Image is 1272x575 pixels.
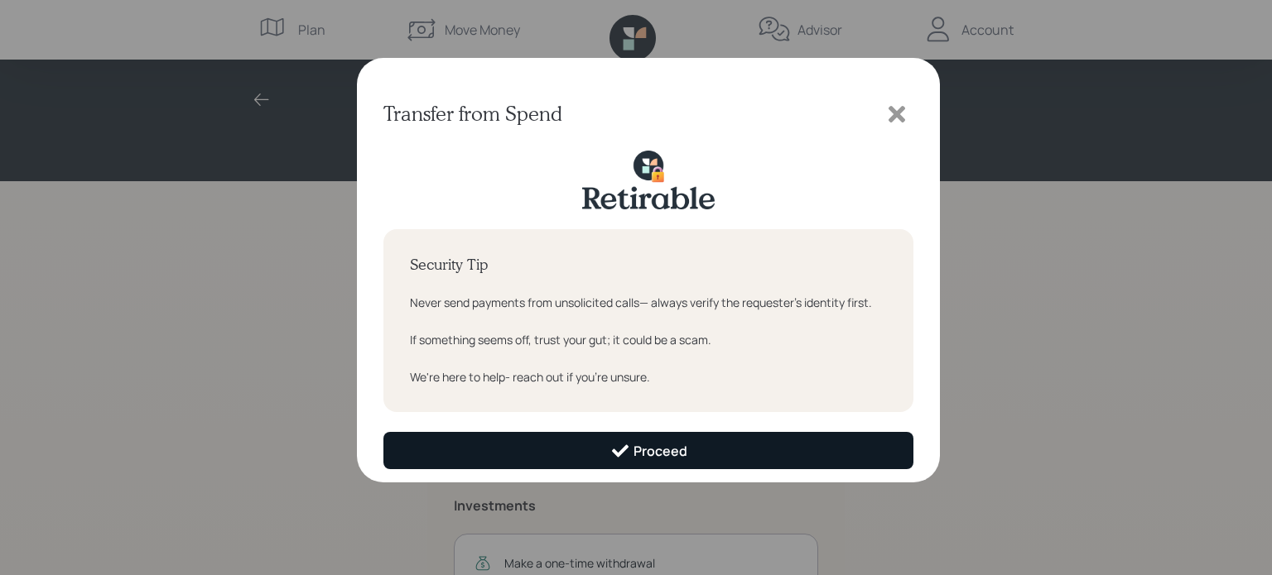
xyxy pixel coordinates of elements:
[410,331,887,348] div: If something seems off, trust your gut; it could be a scam.
[383,432,913,469] button: Proceed
[610,441,687,461] div: Proceed
[410,368,887,386] div: We're here to help- reach out if you're unsure.
[410,256,887,274] h4: Security Tip
[410,294,887,311] div: Never send payments from unsolicited calls— always verify the requester's identity first.
[582,151,715,210] img: retirable-security-lock
[383,102,562,126] h3: Transfer from Spend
